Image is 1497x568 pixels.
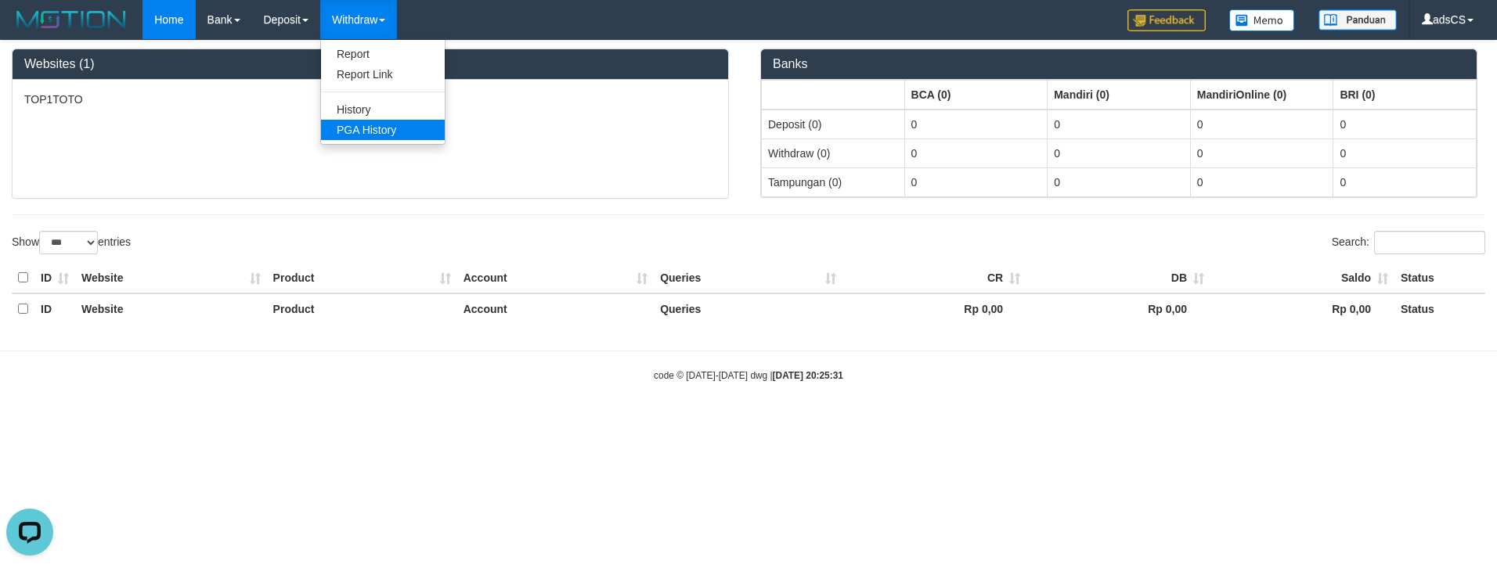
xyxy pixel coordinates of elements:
[1127,9,1206,31] img: Feedback.jpg
[1210,263,1394,293] th: Saldo
[1190,110,1333,139] td: 0
[1229,9,1295,31] img: Button%20Memo.svg
[904,110,1048,139] td: 0
[842,263,1026,293] th: CR
[762,138,905,167] td: Withdraw (0)
[1048,110,1191,139] td: 0
[773,370,843,381] strong: [DATE] 20:25:31
[34,263,75,293] th: ID
[904,80,1048,110] th: Group: activate to sort column ascending
[1394,263,1485,293] th: Status
[1210,293,1394,324] th: Rp 0,00
[267,263,457,293] th: Product
[654,293,842,324] th: Queries
[654,263,842,293] th: Queries
[1190,167,1333,196] td: 0
[457,293,654,324] th: Account
[762,110,905,139] td: Deposit (0)
[762,80,905,110] th: Group: activate to sort column ascending
[1048,138,1191,167] td: 0
[1333,167,1477,196] td: 0
[457,263,654,293] th: Account
[75,263,267,293] th: Website
[1026,263,1210,293] th: DB
[6,6,53,53] button: Open LiveChat chat widget
[654,370,843,381] small: code © [DATE]-[DATE] dwg |
[762,167,905,196] td: Tampungan (0)
[1026,293,1210,324] th: Rp 0,00
[1333,80,1477,110] th: Group: activate to sort column ascending
[1374,231,1485,254] input: Search:
[75,293,267,324] th: Website
[1048,80,1191,110] th: Group: activate to sort column ascending
[1394,293,1485,324] th: Status
[773,57,1465,71] h3: Banks
[321,44,445,64] a: Report
[1190,138,1333,167] td: 0
[267,293,457,324] th: Product
[34,293,75,324] th: ID
[321,64,445,84] a: Report Link
[24,57,716,71] h3: Websites (1)
[39,231,98,254] select: Showentries
[904,138,1048,167] td: 0
[842,293,1026,324] th: Rp 0,00
[1318,9,1397,31] img: panduan.png
[321,120,445,140] a: PGA History
[1190,80,1333,110] th: Group: activate to sort column ascending
[1333,110,1477,139] td: 0
[1333,138,1477,167] td: 0
[904,167,1048,196] td: 0
[1332,231,1485,254] label: Search:
[12,231,131,254] label: Show entries
[12,8,131,31] img: MOTION_logo.png
[1048,167,1191,196] td: 0
[24,92,716,107] p: TOP1TOTO
[321,99,445,120] a: History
